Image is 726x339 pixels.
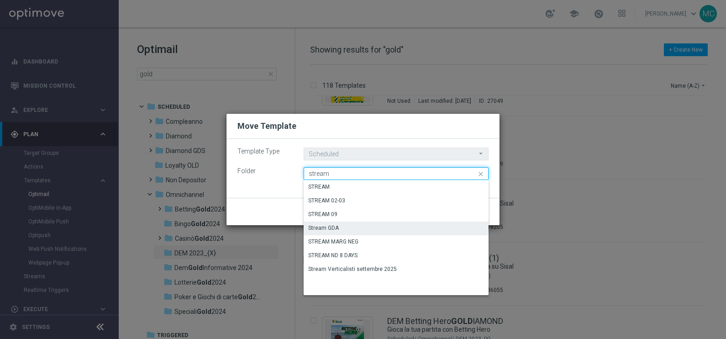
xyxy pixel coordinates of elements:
[304,235,489,249] div: Press SPACE to select this row.
[304,194,489,208] div: Press SPACE to select this row.
[237,121,296,132] h2: Move Template
[308,265,397,273] div: Stream Verticalisti settembre 2025
[308,238,358,246] div: STREAM MARG NEG
[308,196,345,205] div: STREAM 02-03
[304,263,489,276] div: Press SPACE to select this row.
[308,210,337,218] div: STREAM 09
[304,249,489,263] div: Press SPACE to select this row.
[477,148,486,159] i: arrow_drop_down
[308,224,339,232] div: Stream GDA
[308,251,358,260] div: STREAM ND 8 DAYS
[231,148,297,155] label: Template Type
[477,168,486,180] i: close
[231,167,297,175] label: Folder
[308,183,330,191] div: STREAM
[304,208,489,222] div: Press SPACE to select this row.
[304,180,489,194] div: Press SPACE to select this row.
[304,222,489,235] div: Press SPACE to select this row.
[304,167,489,180] input: Quick find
